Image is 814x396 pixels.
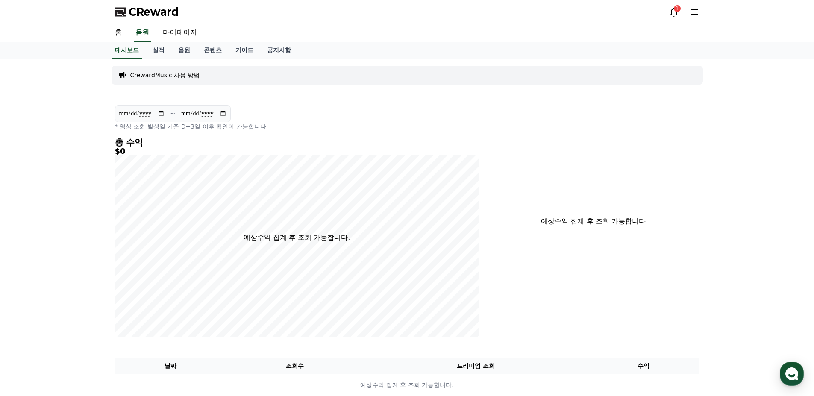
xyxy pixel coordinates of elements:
[115,381,699,390] p: 예상수익 집계 후 조회 가능합니다.
[171,42,197,59] a: 음원
[156,24,204,42] a: 마이페이지
[130,71,200,79] a: CrewardMusic 사용 방법
[146,42,171,59] a: 실적
[110,271,164,292] a: 설정
[129,5,179,19] span: CReward
[115,5,179,19] a: CReward
[226,358,363,374] th: 조회수
[115,138,479,147] h4: 총 수익
[260,42,298,59] a: 공지사항
[134,24,151,42] a: 음원
[170,109,176,119] p: ~
[669,7,679,17] a: 1
[78,284,88,291] span: 대화
[115,147,479,155] h5: $0
[56,271,110,292] a: 대화
[115,358,226,374] th: 날짜
[588,358,699,374] th: 수익
[229,42,260,59] a: 가이드
[674,5,681,12] div: 1
[510,216,679,226] p: 예상수익 집계 후 조회 가능합니다.
[197,42,229,59] a: 콘텐츠
[27,284,32,290] span: 홈
[244,232,350,243] p: 예상수익 집계 후 조회 가능합니다.
[3,271,56,292] a: 홈
[108,24,129,42] a: 홈
[112,42,142,59] a: 대시보드
[132,284,142,290] span: 설정
[364,358,588,374] th: 프리미엄 조회
[115,122,479,131] p: * 영상 조회 발생일 기준 D+3일 이후 확인이 가능합니다.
